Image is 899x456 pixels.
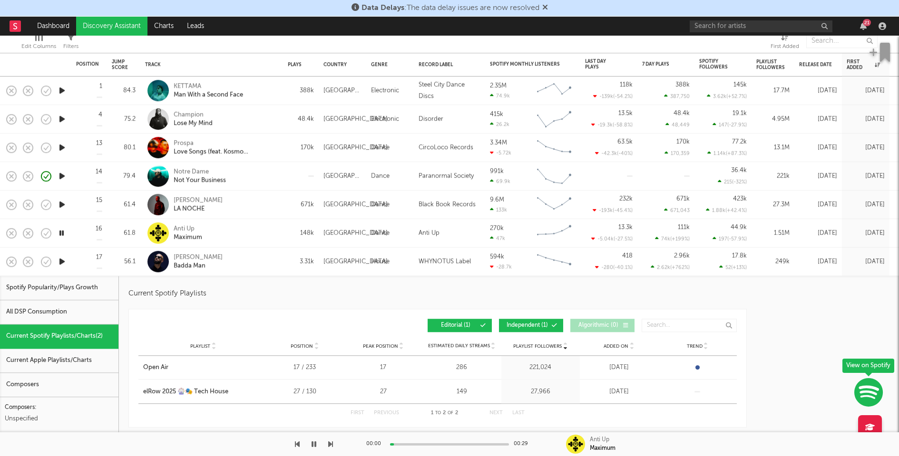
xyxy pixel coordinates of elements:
[505,323,549,329] span: Independent ( 1 )
[595,150,633,156] div: -42.3k ( -40 % )
[346,363,420,372] div: 17
[504,363,577,372] div: 221,024
[323,85,362,96] div: [GEOGRAPHIC_DATA]
[799,199,837,210] div: [DATE]
[99,84,102,90] div: 1
[174,119,213,128] div: Lose My Mind
[591,122,633,128] div: -19.3k ( -58.8 % )
[371,114,399,125] div: Electronic
[799,142,837,153] div: [DATE]
[128,288,889,299] h3: Current Spotify Playlists
[428,319,492,332] button: Editorial(1)
[145,62,274,67] div: Track
[288,62,302,67] div: Plays
[591,236,633,242] div: -5.04k ( -27.5 % )
[707,93,747,99] div: 3.62k ( +52.7 % )
[490,150,511,156] div: -5.72k
[490,197,504,203] div: 9.6M
[499,319,563,332] button: Independent(1)
[419,171,474,182] div: Paranormal Society
[847,171,885,182] div: [DATE]
[323,199,388,210] div: [GEOGRAPHIC_DATA]
[174,196,223,205] div: [PERSON_NAME]
[76,17,147,36] a: Discovery Assistant
[771,41,799,52] div: First Added
[675,82,690,88] div: 388k
[96,141,102,147] div: 13
[363,343,398,349] span: Peak Position
[112,85,136,96] div: 84.3
[799,228,837,239] div: [DATE]
[96,255,102,261] div: 17
[490,83,507,89] div: 2.35M
[664,150,690,156] div: 170,359
[707,150,747,156] div: 1.14k ( +87.3 % )
[595,264,633,270] div: -280 ( -40.1 % )
[860,22,867,30] button: 21
[371,142,390,153] div: Dance
[733,110,747,116] div: 19.1k
[96,226,102,232] div: 16
[756,171,790,182] div: 221k
[288,228,314,239] div: 148k
[699,58,733,70] div: Spotify Followers
[419,114,443,125] div: Disorder
[21,29,56,57] div: Edit Columns
[112,256,136,267] div: 56.1
[577,323,620,329] span: Algorithmic ( 0 )
[664,93,690,99] div: 387,750
[418,408,470,419] div: 1 2 2
[174,225,202,233] div: Anti Up
[419,199,476,210] div: Black Book Records
[733,82,747,88] div: 145k
[174,168,226,185] a: Notre DameNot Your Business
[371,228,390,239] div: Dance
[98,112,102,118] div: 4
[731,167,747,173] div: 36.4k
[174,176,226,185] div: Not Your Business
[799,114,837,125] div: [DATE]
[756,114,790,125] div: 4.95M
[799,85,837,96] div: [DATE]
[174,82,243,99] a: KETTAMAMan With a Second Face
[533,136,576,160] svg: Chart title
[143,387,263,397] a: elRow 2025 🎡🎭 Tech House
[863,19,871,26] div: 21
[618,224,633,230] div: 13.3k
[490,61,561,67] div: Spotify Monthly Listeners
[268,387,342,397] div: 27 / 130
[112,171,136,182] div: 79.4
[582,387,656,397] div: [DATE]
[799,62,832,67] div: Release Date
[570,319,635,332] button: Algorithmic(0)
[619,196,633,202] div: 232k
[533,79,576,103] svg: Chart title
[112,142,136,153] div: 80.1
[21,41,56,52] div: Edit Columns
[733,196,747,202] div: 423k
[847,59,880,70] div: First Added
[362,4,404,12] span: Data Delays
[490,235,505,241] div: 47k
[533,250,576,274] svg: Chart title
[842,359,894,373] div: View on Spotify
[351,411,364,416] button: First
[174,262,223,270] div: Badda Man
[63,29,78,57] div: Filters
[63,41,78,52] div: Filters
[346,387,420,397] div: 27
[143,363,263,372] a: Open Air
[514,438,533,450] div: 00:29
[676,196,690,202] div: 671k
[419,256,471,267] div: WHYNOTUS Label
[419,79,480,102] div: Steel City Dance Discs
[678,224,690,230] div: 111k
[143,363,168,372] div: Open Air
[112,228,136,239] div: 61.8
[419,142,473,153] div: CircoLoco Records
[706,207,747,213] div: 1.88k ( +42.4 % )
[490,111,503,117] div: 415k
[323,62,357,67] div: Country
[174,253,223,270] a: [PERSON_NAME]Badda Man
[112,199,136,210] div: 61.4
